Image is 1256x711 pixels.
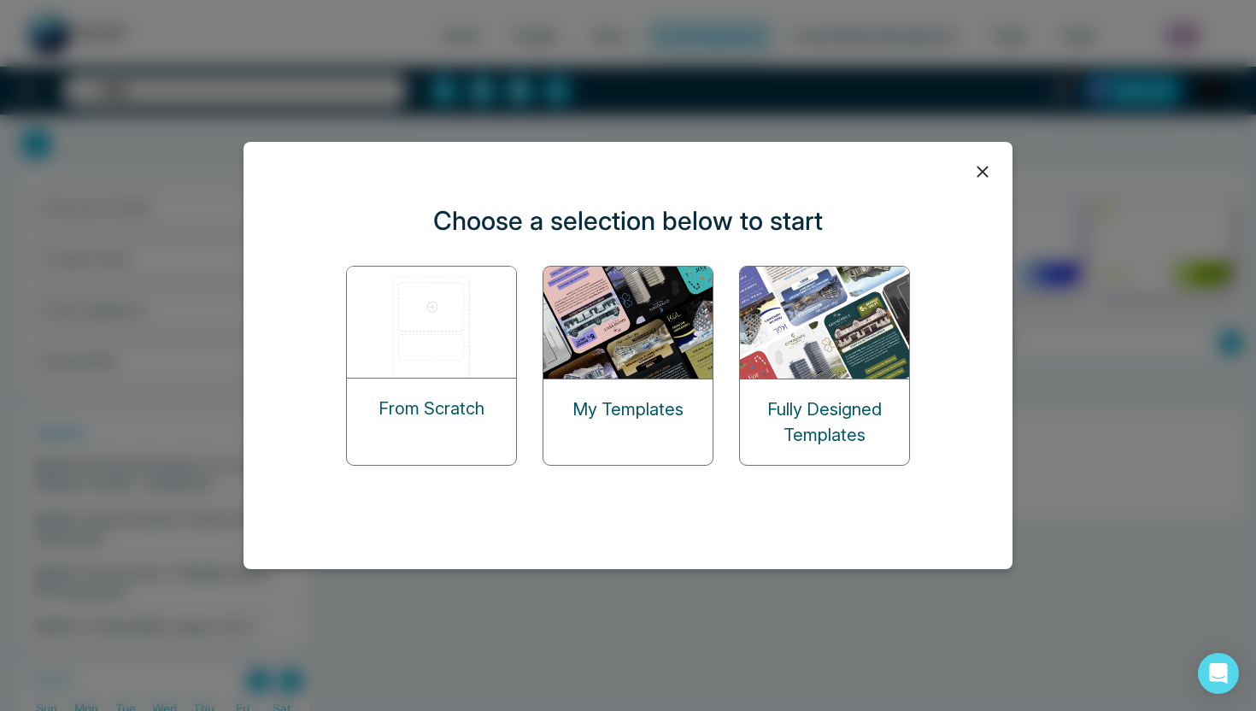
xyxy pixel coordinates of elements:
[740,267,911,379] img: designed-templates.png
[543,267,714,379] img: my-templates.png
[379,396,484,421] p: From Scratch
[572,397,684,422] p: My Templates
[433,202,823,240] p: Choose a selection below to start
[1198,653,1239,694] div: Open Intercom Messenger
[740,397,909,448] p: Fully Designed Templates
[347,267,518,378] img: start-from-scratch.png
